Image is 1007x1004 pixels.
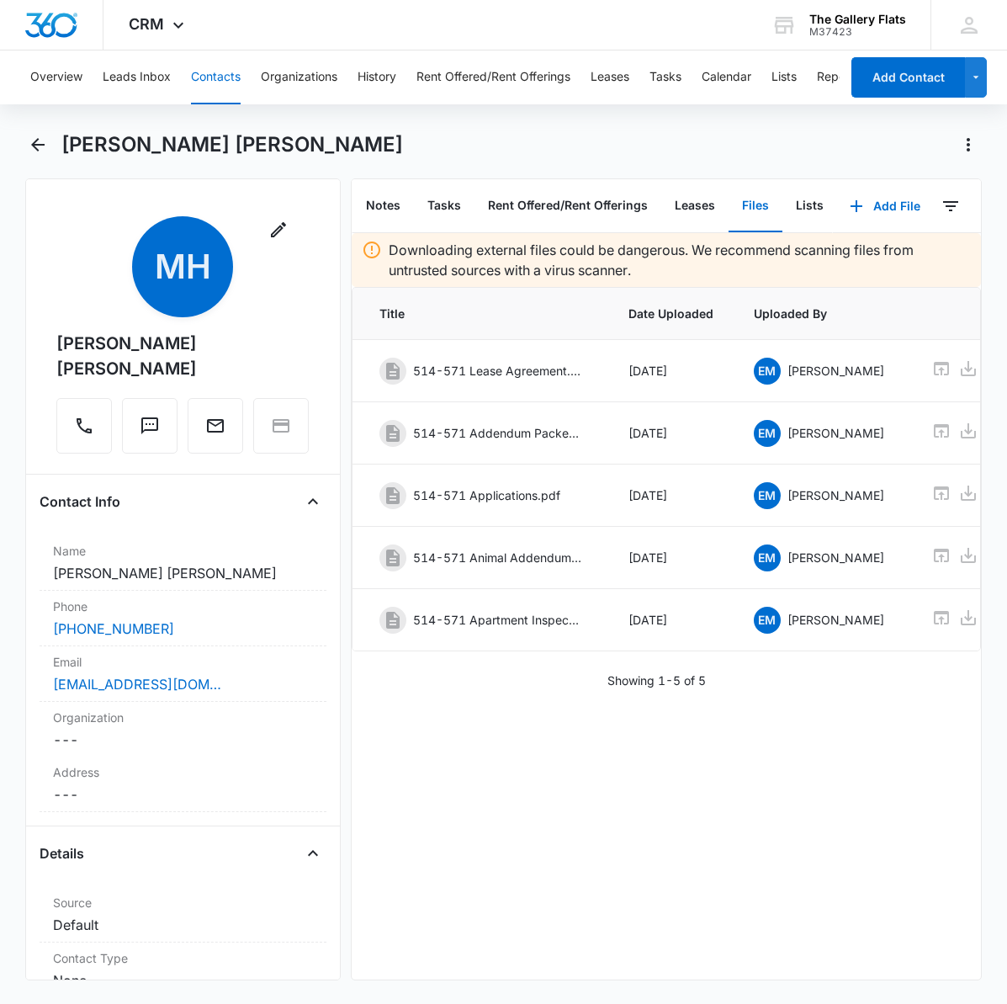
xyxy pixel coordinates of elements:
span: CRM [129,15,164,33]
p: 514-571 Lease Agreement.pdf [413,362,581,380]
h4: Contact Info [40,491,120,512]
a: [EMAIL_ADDRESS][DOMAIN_NAME] [53,674,221,694]
div: SourceDefault [40,887,326,943]
p: [PERSON_NAME] [787,486,884,504]
div: account name [809,13,906,26]
label: Contact Type [53,949,313,967]
button: Leases [661,180,729,232]
span: EM [754,358,781,385]
button: History [358,50,396,104]
button: Close [299,488,326,515]
td: [DATE] [608,527,734,589]
button: Back [25,131,51,158]
button: Calendar [702,50,751,104]
h4: Details [40,843,84,863]
a: Text [122,424,178,438]
div: Email[EMAIL_ADDRESS][DOMAIN_NAME] [40,646,326,702]
button: Add Contact [851,57,965,98]
div: account id [809,26,906,38]
div: Name[PERSON_NAME] [PERSON_NAME] [40,535,326,591]
a: Email [188,424,243,438]
dd: --- [53,784,313,805]
label: Source [53,894,313,911]
div: Address--- [40,757,326,812]
a: Call [56,424,112,438]
dd: Default [53,915,313,935]
button: Leases [591,50,629,104]
p: [PERSON_NAME] [787,362,884,380]
button: Text [122,398,178,454]
label: Organization [53,709,313,726]
button: Files [729,180,782,232]
button: Rent Offered/Rent Offerings [416,50,570,104]
span: EM [754,607,781,634]
button: Close [299,840,326,867]
p: [PERSON_NAME] [787,549,884,566]
p: 514-571 Addendum Packet.pdf [413,424,581,442]
button: Filters [937,193,964,220]
p: [PERSON_NAME] [787,424,884,442]
a: [PHONE_NUMBER] [53,619,174,639]
p: [PERSON_NAME] [787,611,884,629]
span: EM [754,544,781,571]
button: Email [188,398,243,454]
div: Phone[PHONE_NUMBER] [40,591,326,646]
span: EM [754,482,781,509]
label: Address [53,763,313,781]
h1: [PERSON_NAME] [PERSON_NAME] [61,132,403,157]
button: Contacts [191,50,241,104]
div: [PERSON_NAME] [PERSON_NAME] [56,331,309,381]
td: [DATE] [608,402,734,465]
button: Organizations [261,50,337,104]
button: Actions [955,131,982,158]
p: 514-571 Animal Addendum.pdf [413,549,581,566]
p: Downloading external files could be dangerous. We recommend scanning files from untrusted sources... [389,240,971,280]
span: EM [754,420,781,447]
td: [DATE] [608,589,734,651]
button: Lists [782,180,837,232]
dd: --- [53,730,313,750]
button: Leads Inbox [103,50,171,104]
p: Showing 1-5 of 5 [607,672,706,689]
button: Overview [30,50,82,104]
dd: None [53,970,313,991]
span: Uploaded By [754,305,891,322]
button: Rent Offered/Rent Offerings [474,180,661,232]
button: Tasks [414,180,474,232]
div: Organization--- [40,702,326,757]
div: Contact TypeNone [40,943,326,998]
span: Title [379,305,588,322]
td: [DATE] [608,340,734,402]
button: Tasks [649,50,681,104]
button: Notes [352,180,414,232]
label: Phone [53,598,313,615]
button: Lists [771,50,797,104]
dd: [PERSON_NAME] [PERSON_NAME] [53,563,313,583]
p: 514-571 Applications.pdf [413,486,560,504]
td: [DATE] [608,465,734,527]
p: 514-571 Apartment Inspection Report [413,611,581,629]
button: Call [56,398,112,454]
label: Email [53,653,313,671]
span: MH [132,216,233,317]
label: Name [53,542,313,560]
span: Date Uploaded [628,305,713,322]
button: Reports [817,50,860,104]
button: Add File [833,186,937,226]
